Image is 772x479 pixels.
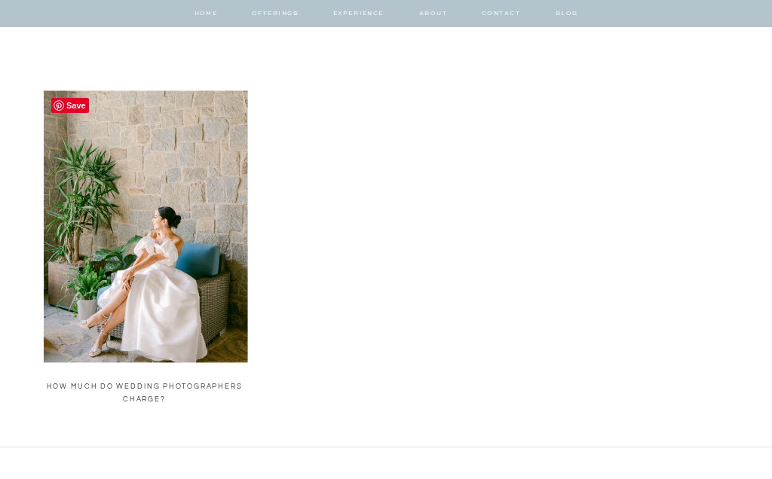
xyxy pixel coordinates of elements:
[555,8,579,23] a: BLOG
[475,8,528,23] a: contact
[51,98,89,113] span: Save
[252,8,298,24] a: offerings
[47,382,243,401] a: How much do wedding photographers charge?
[44,90,248,362] a: How much do wedding photographers charge?
[194,8,218,24] a: home
[329,8,388,24] a: EXPERIENCE
[397,8,470,23] a: about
